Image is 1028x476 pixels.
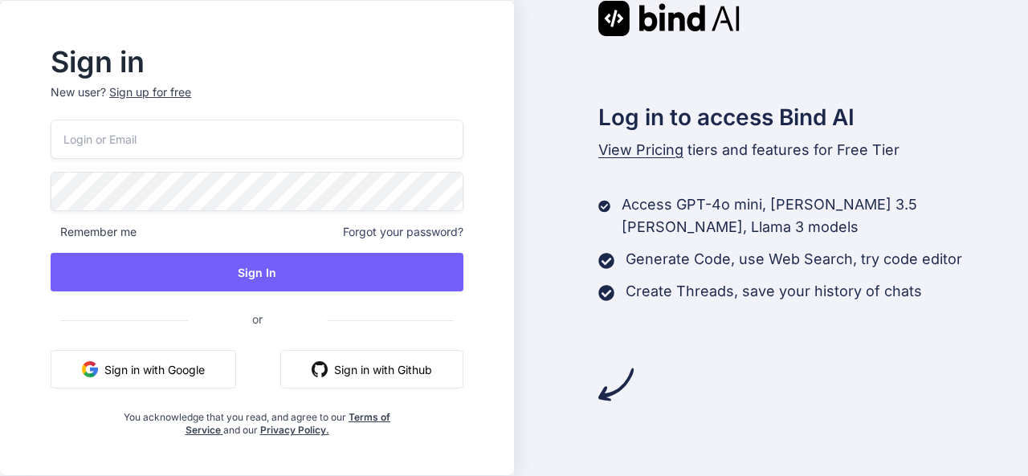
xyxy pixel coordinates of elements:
[598,141,683,158] span: View Pricing
[622,193,1028,238] p: Access GPT-4o mini, [PERSON_NAME] 3.5 [PERSON_NAME], Llama 3 models
[260,424,329,436] a: Privacy Policy.
[109,84,191,100] div: Sign up for free
[626,280,922,303] p: Create Threads, save your history of chats
[82,361,98,377] img: google
[51,350,236,389] button: Sign in with Google
[598,1,740,36] img: Bind AI logo
[280,350,463,389] button: Sign in with Github
[188,299,327,339] span: or
[598,367,634,402] img: arrow
[51,253,463,291] button: Sign In
[186,411,391,436] a: Terms of Service
[343,224,463,240] span: Forgot your password?
[312,361,328,377] img: github
[51,120,463,159] input: Login or Email
[51,84,463,120] p: New user?
[120,401,395,437] div: You acknowledge that you read, and agree to our and our
[598,100,1028,134] h2: Log in to access Bind AI
[626,248,962,271] p: Generate Code, use Web Search, try code editor
[51,224,137,240] span: Remember me
[598,139,1028,161] p: tiers and features for Free Tier
[51,49,463,75] h2: Sign in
